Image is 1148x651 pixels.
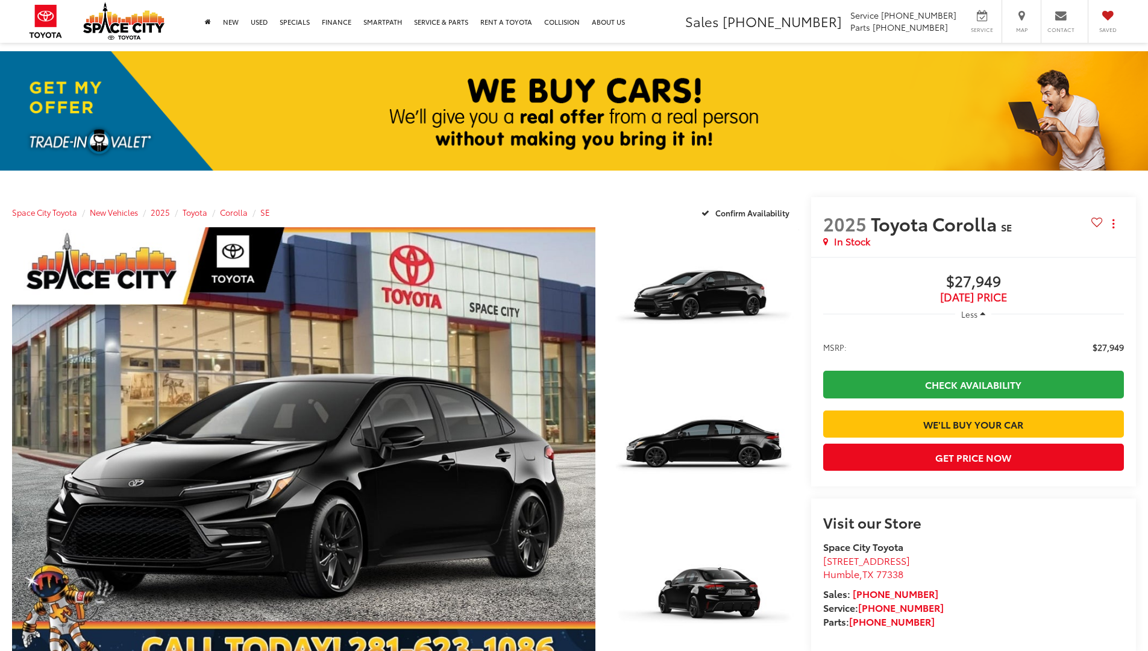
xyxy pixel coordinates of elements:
span: SE [1001,220,1012,234]
span: Sales: [823,587,850,600]
button: Confirm Availability [695,202,799,223]
span: MSRP: [823,341,847,353]
span: 2025 [823,210,867,236]
span: TX [862,567,874,580]
span: Less [961,309,977,319]
button: Get Price Now [823,444,1124,471]
a: Space City Toyota [12,207,77,218]
button: Less [955,303,991,325]
a: New Vehicles [90,207,138,218]
span: [PHONE_NUMBER] [873,21,948,33]
span: Toyota Corolla [871,210,1001,236]
a: [PHONE_NUMBER] [858,600,944,614]
span: Service [968,26,996,34]
span: Confirm Availability [715,207,789,218]
strong: Space City Toyota [823,539,903,553]
span: , [823,567,903,580]
strong: Parts: [823,614,935,628]
span: Parts [850,21,870,33]
span: Service [850,9,879,21]
span: [DATE] Price [823,291,1124,303]
a: 2025 [151,207,170,218]
span: Sales [685,11,719,31]
a: Toyota [183,207,207,218]
a: [PHONE_NUMBER] [853,587,938,600]
a: SE [260,207,270,218]
h2: Visit our Store [823,514,1124,530]
span: 77338 [876,567,903,580]
span: $27,949 [1093,341,1124,353]
a: Expand Photo 1 [609,227,799,370]
a: Corolla [220,207,248,218]
span: $27,949 [823,273,1124,291]
a: Check Availability [823,371,1124,398]
a: Expand Photo 2 [609,377,799,520]
span: Saved [1094,26,1121,34]
a: [PHONE_NUMBER] [849,614,935,628]
a: [STREET_ADDRESS] Humble,TX 77338 [823,553,910,581]
strong: Service: [823,600,944,614]
span: [PHONE_NUMBER] [881,9,956,21]
span: dropdown dots [1112,219,1114,228]
img: 2025 Toyota Corolla SE [606,226,800,371]
span: Humble [823,567,859,580]
span: Map [1008,26,1035,34]
span: Contact [1047,26,1074,34]
a: We'll Buy Your Car [823,410,1124,438]
span: In Stock [834,234,870,248]
img: 2025 Toyota Corolla SE [606,376,800,521]
span: [PHONE_NUMBER] [723,11,842,31]
button: Actions [1103,213,1124,234]
img: Space City Toyota [83,2,165,40]
span: [STREET_ADDRESS] [823,553,910,567]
